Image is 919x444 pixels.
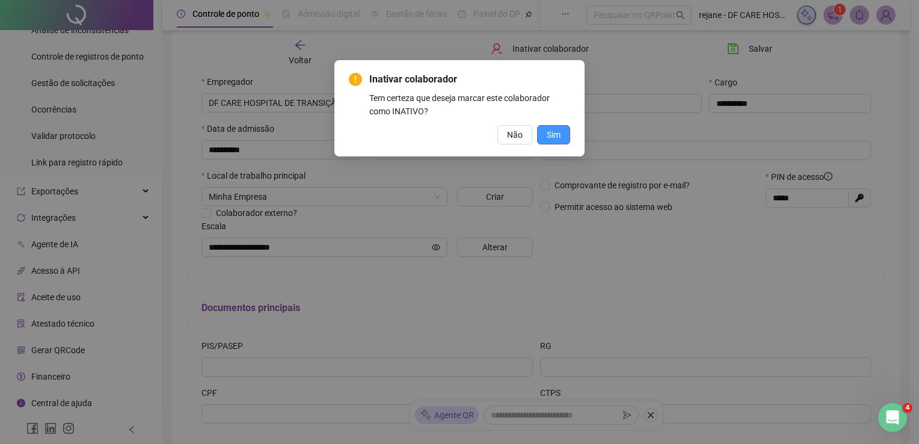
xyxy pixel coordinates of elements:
div: Tem certeza que deseja marcar este colaborador como INATIVO? [369,91,570,118]
button: Não [497,125,532,144]
span: Não [507,128,523,141]
span: 4 [903,403,912,413]
button: Sim [537,125,570,144]
iframe: Intercom live chat [878,403,907,432]
span: Sim [547,128,561,141]
span: exclamation-circle [349,73,362,86]
span: Inativar colaborador [369,72,570,87]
